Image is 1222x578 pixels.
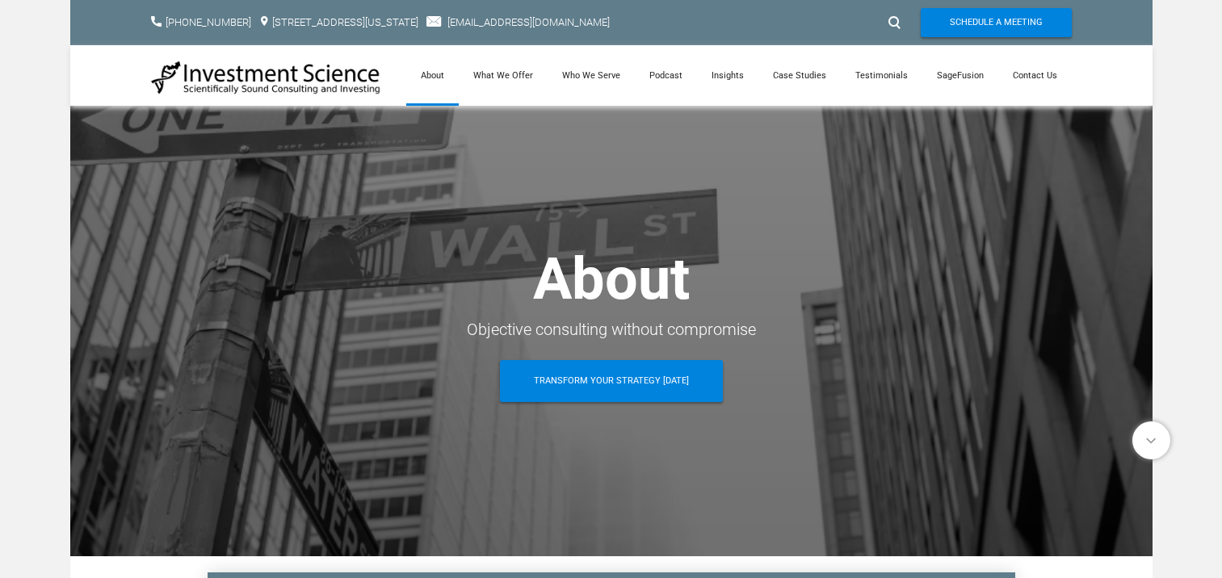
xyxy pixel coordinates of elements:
a: Contact Us [998,45,1072,106]
strong: About [533,245,690,313]
a: Insights [697,45,758,106]
div: Objective consulting without compromise [151,315,1072,344]
a: Testimonials [841,45,922,106]
img: Investment Science | NYC Consulting Services [151,60,381,95]
a: Case Studies [758,45,841,106]
a: SageFusion [922,45,998,106]
span: Transform Your Strategy [DATE] [534,360,689,402]
a: [EMAIL_ADDRESS][DOMAIN_NAME] [447,16,610,28]
a: [STREET_ADDRESS][US_STATE]​ [272,16,418,28]
a: Podcast [635,45,697,106]
a: What We Offer [459,45,548,106]
a: Who We Serve [548,45,635,106]
a: Schedule A Meeting [921,8,1072,37]
a: [PHONE_NUMBER] [166,16,251,28]
a: About [406,45,459,106]
a: Transform Your Strategy [DATE] [500,360,723,402]
span: Schedule A Meeting [950,8,1043,37]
